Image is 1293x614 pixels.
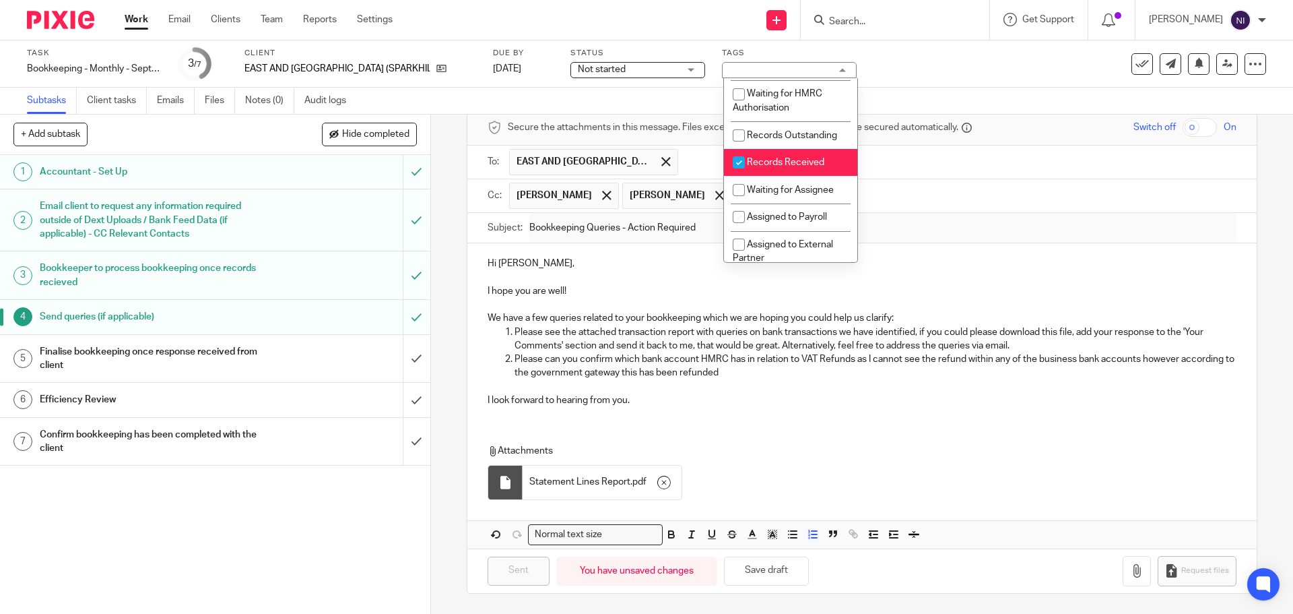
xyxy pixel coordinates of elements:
div: . [523,466,682,499]
span: Records Received [747,158,824,167]
div: 5 [13,349,32,368]
a: Email [168,13,191,26]
span: [PERSON_NAME] [630,189,705,202]
img: Pixie [27,11,94,29]
p: I look forward to hearing from you. [488,394,1236,407]
a: Work [125,13,148,26]
span: Normal text size [531,528,605,542]
span: On [1224,121,1236,134]
label: To: [488,155,502,168]
span: Waiting for Assignee [747,185,834,195]
div: 1 [13,162,32,181]
p: EAST AND [GEOGRAPHIC_DATA] (SPARKHILL) LTD [244,62,430,75]
h1: Confirm bookkeeping has been completed with the client [40,425,273,459]
span: Assigned to Payroll [747,212,827,222]
input: Search for option [606,528,655,542]
span: Request files [1181,565,1229,576]
img: svg%3E [1230,9,1251,31]
button: Save draft [724,557,809,586]
small: /7 [194,61,201,68]
label: Cc: [488,189,502,202]
a: Team [261,13,283,26]
label: Status [570,48,705,59]
label: Tags [722,48,857,59]
label: Task [27,48,162,59]
span: Waiting for HMRC Authorisation [733,89,822,113]
span: Statement Lines Report [529,475,630,489]
span: [DATE] [493,64,521,73]
h1: Send queries (if applicable) [40,307,273,327]
button: Hide completed [322,123,417,146]
span: Switch off [1133,121,1176,134]
a: Reports [303,13,337,26]
span: Secure the attachments in this message. Files exceeding the size limit (10MB) will be secured aut... [508,121,958,134]
span: Get Support [1022,15,1074,24]
p: We have a few queries related to your bookkeeping which we are hoping you could help us clarify: [488,311,1236,325]
span: [PERSON_NAME] [517,189,592,202]
a: Audit logs [304,88,356,114]
button: Request files [1158,556,1236,586]
div: Search for option [528,524,663,545]
p: Hi [PERSON_NAME], [488,257,1236,270]
p: [PERSON_NAME] [1149,13,1223,26]
label: Client [244,48,476,59]
label: Subject: [488,221,523,235]
span: Not started [578,65,626,74]
span: pdf [632,475,646,489]
div: Bookkeeping - Monthly - September [27,62,162,75]
a: Clients [211,13,240,26]
h1: Email client to request any information required outside of Dext Uploads / Bank Feed Data (if app... [40,196,273,244]
label: Due by [493,48,554,59]
input: Sent [488,557,550,586]
div: 2 [13,211,32,230]
a: Files [205,88,235,114]
p: I hope you are well! [488,284,1236,298]
a: Client tasks [87,88,147,114]
button: + Add subtask [13,123,88,146]
a: Emails [157,88,195,114]
span: Assigned to External Partner [733,240,833,264]
a: Subtasks [27,88,77,114]
h1: Efficiency Review [40,390,273,410]
div: 6 [13,390,32,409]
a: Notes (0) [245,88,294,114]
h1: Accountant - Set Up [40,162,273,182]
span: Records Outstanding [747,131,837,140]
div: You have unsaved changes [556,557,717,586]
h1: Finalise bookkeeping once response received from client [40,342,273,376]
span: Hide completed [342,129,409,140]
div: 4 [13,307,32,326]
div: 3 [13,266,32,285]
div: 3 [188,56,201,71]
input: Search [828,16,949,28]
a: Settings [357,13,393,26]
div: 7 [13,432,32,451]
span: EAST AND [GEOGRAPHIC_DATA] (SPARKHILL) LTD [517,155,651,168]
p: Attachments [488,444,1211,458]
p: Please see the attached transaction report with queries on bank transactions we have identified, ... [515,326,1236,353]
h1: Bookkeeper to process bookkeeping once records recieved [40,258,273,293]
p: Please can you confirm which bank account HMRC has in relation to VAT Refunds as I cannot see the... [515,352,1236,380]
